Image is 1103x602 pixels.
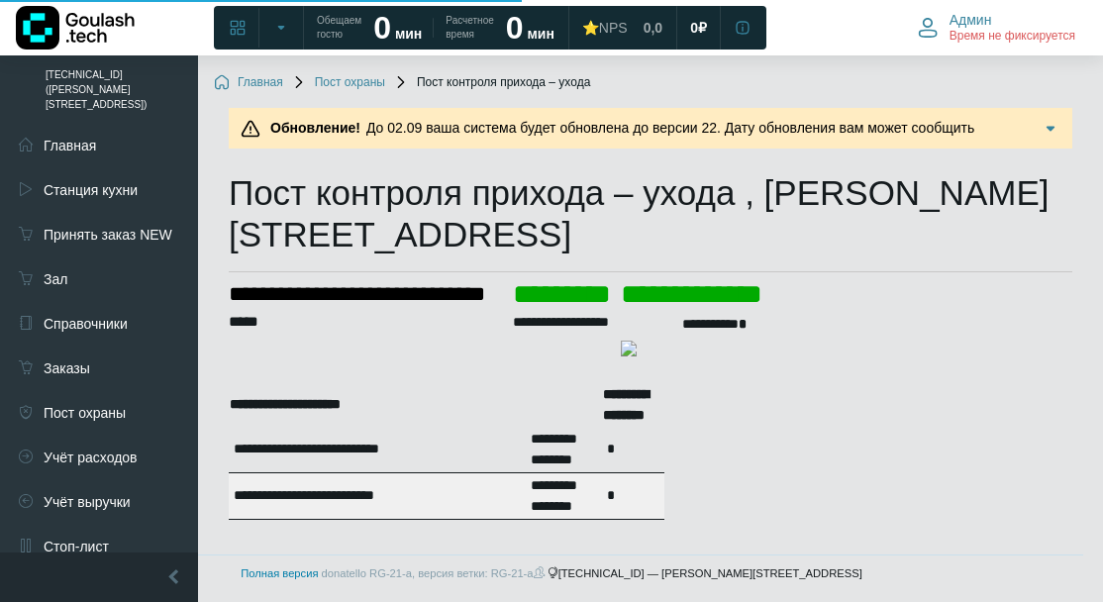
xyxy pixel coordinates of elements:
[906,7,1087,49] button: Админ Время не фиксируется
[690,19,698,37] span: 0
[950,29,1075,45] span: Время не фиксируется
[16,6,135,50] img: Логотип компании Goulash.tech
[317,14,361,42] span: Обещаем гостю
[214,75,283,91] a: Главная
[570,10,674,46] a: ⭐NPS 0,0
[241,567,318,579] a: Полная версия
[950,11,992,29] span: Админ
[20,554,1083,592] footer: [TECHNICAL_ID] — [PERSON_NAME][STREET_ADDRESS]
[446,14,493,42] span: Расчетное время
[506,10,524,46] strong: 0
[678,10,719,46] a: 0 ₽
[582,19,628,37] div: ⭐
[698,19,707,37] span: ₽
[373,10,391,46] strong: 0
[291,75,385,91] a: Пост охраны
[393,75,590,91] span: Пост контроля прихода – ухода
[305,10,566,46] a: Обещаем гостю 0 мин Расчетное время 0 мин
[395,26,422,42] span: мин
[229,172,1072,255] h1: Пост контроля прихода – ухода , [PERSON_NAME][STREET_ADDRESS]
[527,26,553,42] span: мин
[644,19,662,37] span: 0,0
[241,119,260,139] img: Предупреждение
[1041,119,1060,139] img: Подробнее
[322,567,548,579] span: donatello RG-21-a, версия ветки: RG-21-a
[264,120,974,156] span: До 02.09 ваша система будет обновлена до версии 22. Дату обновления вам может сообщить поддержка....
[599,20,628,36] span: NPS
[270,120,360,136] b: Обновление!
